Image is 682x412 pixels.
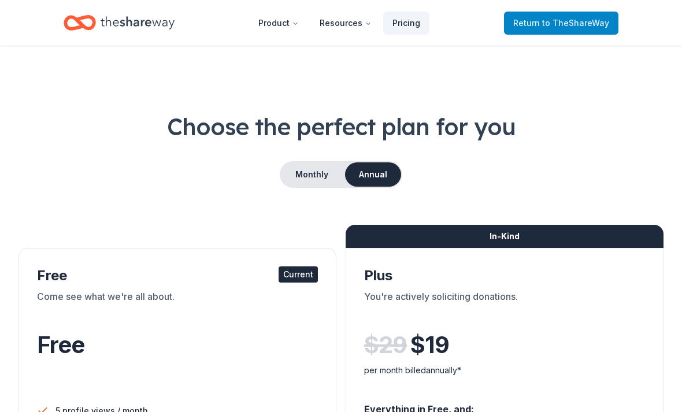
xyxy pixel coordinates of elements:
[249,9,429,36] nav: Main
[504,12,618,35] a: Returnto TheShareWay
[279,266,318,283] div: Current
[37,289,318,322] div: Come see what we're all about.
[37,331,84,359] span: Free
[18,110,664,143] h1: Choose the perfect plan for you
[364,363,645,377] div: per month billed annually*
[410,329,449,361] span: $ 19
[64,9,175,36] a: Home
[364,266,645,285] div: Plus
[513,16,609,30] span: Return
[364,289,645,322] div: You're actively soliciting donations.
[281,162,343,187] button: Monthly
[542,18,609,28] span: to TheShareWay
[249,12,308,35] button: Product
[310,12,381,35] button: Resources
[383,12,429,35] a: Pricing
[37,266,318,285] div: Free
[345,162,401,187] button: Annual
[346,225,664,248] div: In-Kind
